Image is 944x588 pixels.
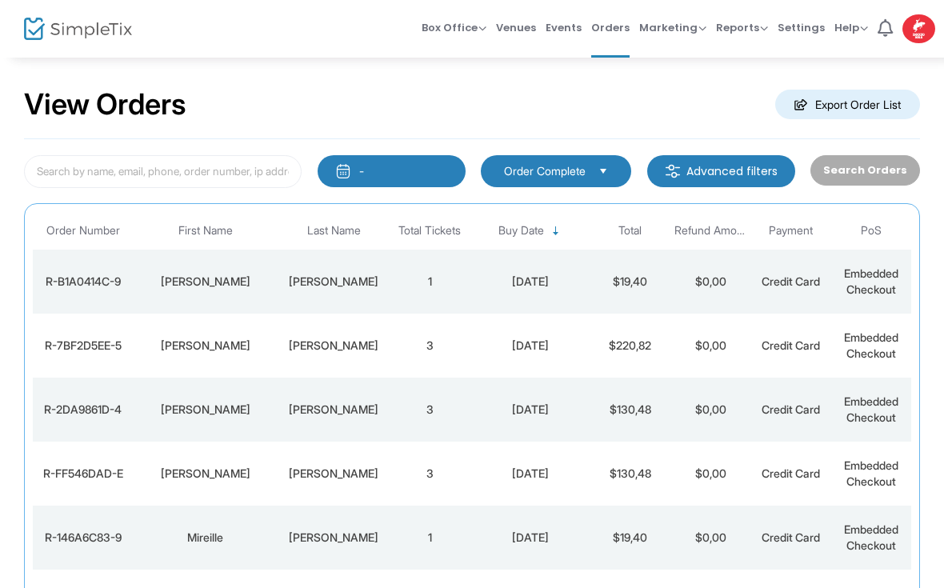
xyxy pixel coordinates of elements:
[670,442,750,506] td: $0,00
[592,162,614,180] button: Select
[590,378,670,442] td: $130,48
[590,442,670,506] td: $130,48
[37,338,129,354] div: R-7BF2D5EE-5
[590,212,670,250] th: Total
[46,224,120,238] span: Order Number
[307,224,361,238] span: Last Name
[590,506,670,570] td: $19,40
[762,338,820,352] span: Credit Card
[844,266,898,296] span: Embedded Checkout
[474,338,586,354] div: 2025-08-17
[137,530,273,546] div: Mireille
[665,163,681,179] img: filter
[844,394,898,424] span: Embedded Checkout
[647,155,795,187] m-button: Advanced filters
[670,378,750,442] td: $0,00
[861,224,882,238] span: PoS
[844,522,898,552] span: Embedded Checkout
[639,20,706,35] span: Marketing
[390,442,470,506] td: 3
[37,466,129,482] div: R-FF546DAD-E
[37,274,129,290] div: R-B1A0414C-9
[37,530,129,546] div: R-146A6C83-9
[762,402,820,416] span: Credit Card
[474,274,586,290] div: 2025-08-17
[670,506,750,570] td: $0,00
[37,402,129,418] div: R-2DA9861D-4
[762,466,820,480] span: Credit Card
[422,20,486,35] span: Box Office
[178,224,233,238] span: First Name
[550,225,562,238] span: Sortable
[590,314,670,378] td: $220,82
[282,466,386,482] div: Blouin
[282,530,386,546] div: Latendresse
[496,7,536,48] span: Venues
[282,338,386,354] div: Isabel
[498,224,544,238] span: Buy Date
[670,212,750,250] th: Refund Amount
[591,7,630,48] span: Orders
[778,7,825,48] span: Settings
[24,155,302,188] input: Search by name, email, phone, order number, ip address, or last 4 digits of card
[716,20,768,35] span: Reports
[137,338,273,354] div: Audrey
[24,87,186,122] h2: View Orders
[390,250,470,314] td: 1
[762,530,820,544] span: Credit Card
[390,506,470,570] td: 1
[769,224,813,238] span: Payment
[282,274,386,290] div: Alarie duchaine
[359,163,364,179] div: -
[390,212,470,250] th: Total Tickets
[474,530,586,546] div: 2025-08-17
[474,402,586,418] div: 2025-08-17
[282,402,386,418] div: POMPILIO
[834,20,868,35] span: Help
[137,466,273,482] div: Blouin
[390,378,470,442] td: 3
[137,402,273,418] div: Enzo
[390,314,470,378] td: 3
[670,314,750,378] td: $0,00
[775,90,920,119] m-button: Export Order List
[474,466,586,482] div: 2025-08-17
[335,163,351,179] img: monthly
[318,155,466,187] button: -
[137,274,273,290] div: Carolann
[844,330,898,360] span: Embedded Checkout
[504,163,586,179] span: Order Complete
[844,458,898,488] span: Embedded Checkout
[590,250,670,314] td: $19,40
[762,274,820,288] span: Credit Card
[546,7,582,48] span: Events
[670,250,750,314] td: $0,00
